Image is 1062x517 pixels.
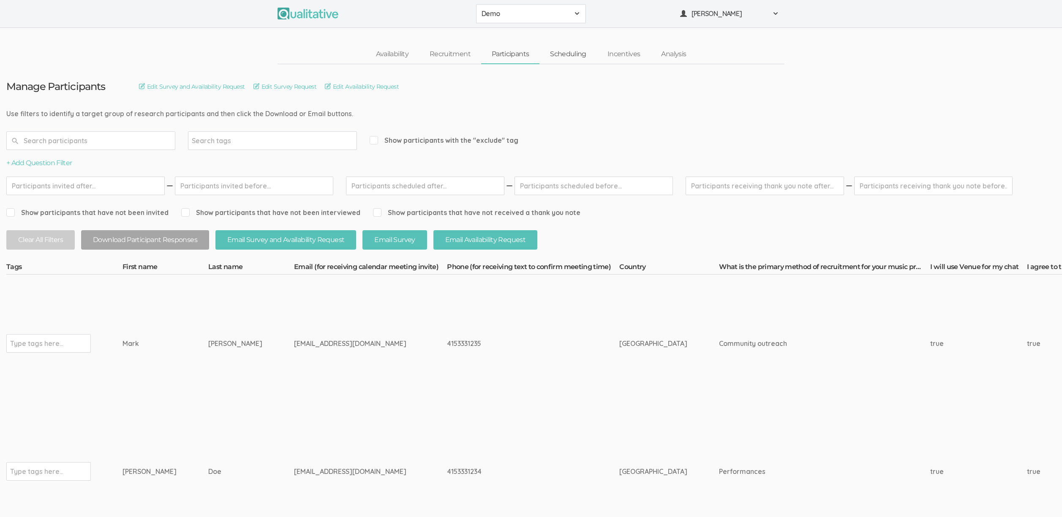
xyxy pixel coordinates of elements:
a: Recruitment [419,45,481,63]
input: Participants receiving thank you note before... [854,177,1013,195]
span: Demo [482,9,569,19]
input: Type tags here... [10,466,63,477]
div: Mark [123,339,177,348]
input: Participants invited after... [6,177,165,195]
a: Edit Survey and Availability Request [139,82,245,91]
div: [PERSON_NAME] [208,339,262,348]
div: Doe [208,467,262,476]
div: Performances [719,467,899,476]
th: Email (for receiving calendar meeting invite) [294,262,447,274]
img: Qualitative [278,8,338,19]
button: Email Survey [362,230,427,250]
th: First name [123,262,208,274]
div: Community outreach [719,339,899,348]
iframe: Chat Widget [1020,476,1062,517]
a: Scheduling [539,45,597,63]
th: Tags [6,262,123,274]
th: What is the primary method of recruitment for your music program? [719,262,930,274]
div: [GEOGRAPHIC_DATA] [619,467,687,476]
th: I will use Venue for my chat [930,262,1027,274]
button: Email Survey and Availability Request [215,230,356,250]
span: [PERSON_NAME] [692,9,768,19]
th: Last name [208,262,294,274]
a: Participants [481,45,539,63]
button: + Add Question Filter [6,158,72,168]
input: Participants scheduled after... [346,177,504,195]
a: Analysis [651,45,697,63]
h3: Manage Participants [6,81,105,92]
input: Participants scheduled before... [515,177,673,195]
div: [GEOGRAPHIC_DATA] [619,339,687,348]
button: Download Participant Responses [81,230,209,250]
button: Clear All Filters [6,230,75,250]
div: [PERSON_NAME] [123,467,177,476]
span: Show participants that have not received a thank you note [373,208,580,218]
div: true [930,339,995,348]
div: [EMAIL_ADDRESS][DOMAIN_NAME] [294,339,415,348]
input: Search participants [6,131,175,150]
span: Show participants that have not been interviewed [181,208,360,218]
span: Show participants that have not been invited [6,208,169,218]
th: Phone (for receiving text to confirm meeting time) [447,262,619,274]
img: dash.svg [166,177,174,195]
button: Demo [476,4,586,23]
img: dash.svg [505,177,514,195]
th: Country [619,262,719,274]
div: [EMAIL_ADDRESS][DOMAIN_NAME] [294,467,415,476]
a: Incentives [597,45,651,63]
a: Edit Survey Request [253,82,316,91]
input: Type tags here... [10,338,63,349]
img: dash.svg [845,177,853,195]
button: [PERSON_NAME] [675,4,784,23]
input: Participants invited before... [175,177,333,195]
button: Email Availability Request [433,230,537,250]
div: 4153331235 [447,339,588,348]
a: Availability [365,45,419,63]
span: Show participants with the "exclude" tag [370,136,518,145]
input: Search tags [192,135,245,146]
input: Participants receiving thank you note after... [686,177,844,195]
div: 4153331234 [447,467,588,476]
a: Edit Availability Request [325,82,399,91]
div: true [930,467,995,476]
